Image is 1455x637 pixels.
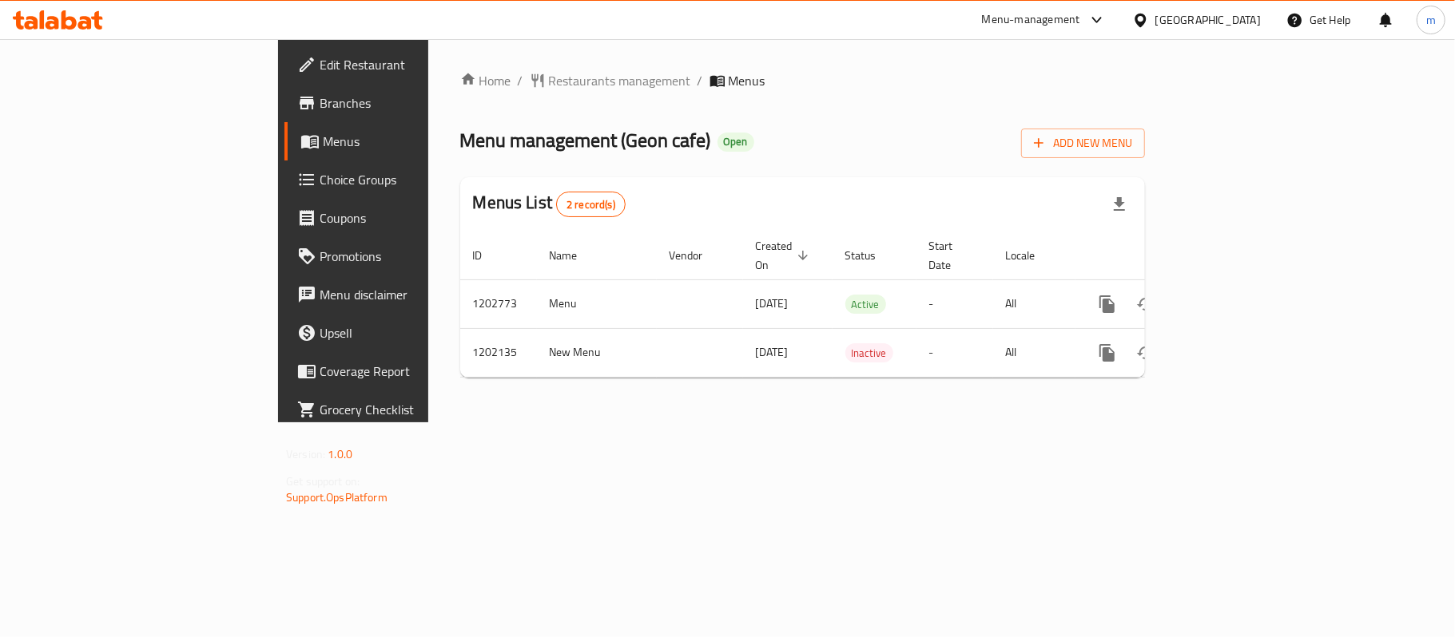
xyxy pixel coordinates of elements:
[320,93,508,113] span: Branches
[718,133,754,152] div: Open
[993,328,1075,377] td: All
[698,71,703,90] li: /
[756,342,789,362] span: [DATE]
[756,236,813,275] span: Created On
[473,246,503,265] span: ID
[982,10,1080,30] div: Menu-management
[845,246,897,265] span: Status
[670,246,724,265] span: Vendor
[286,471,360,492] span: Get support on:
[537,328,657,377] td: New Menu
[286,487,388,508] a: Support.OpsPlatform
[1155,11,1261,29] div: [GEOGRAPHIC_DATA]
[1021,129,1145,158] button: Add New Menu
[320,170,508,189] span: Choice Groups
[320,55,508,74] span: Edit Restaurant
[756,293,789,314] span: [DATE]
[1006,246,1056,265] span: Locale
[916,328,993,377] td: -
[1426,11,1436,29] span: m
[845,344,893,362] span: Inactive
[845,343,893,362] div: Inactive
[284,237,521,275] a: Promotions
[530,71,691,90] a: Restaurants management
[729,71,765,90] span: Menus
[323,132,508,151] span: Menus
[284,352,521,390] a: Coverage Report
[1127,334,1165,372] button: Change Status
[320,362,508,381] span: Coverage Report
[718,135,754,148] span: Open
[845,295,886,314] div: Active
[1100,185,1139,224] div: Export file
[284,199,521,237] a: Coupons
[320,323,508,342] span: Upsell
[284,45,521,84] a: Edit Restaurant
[550,246,598,265] span: Name
[460,71,1145,90] nav: breadcrumb
[1034,133,1132,153] span: Add New Menu
[549,71,691,90] span: Restaurants management
[845,295,886,314] span: Active
[284,122,521,160] a: Menus
[460,231,1254,378] table: enhanced table
[1088,334,1127,372] button: more
[537,279,657,328] td: Menu
[460,122,711,158] span: Menu management ( Geon cafe )
[286,444,325,465] span: Version:
[557,197,625,212] span: 2 record(s)
[1088,285,1127,323] button: more
[320,400,508,419] span: Grocery Checklist
[556,192,626,217] div: Total records count
[284,160,521,199] a: Choice Groups
[284,390,521,429] a: Grocery Checklist
[929,236,974,275] span: Start Date
[284,314,521,352] a: Upsell
[320,208,508,227] span: Coupons
[284,275,521,314] a: Menu disclaimer
[993,279,1075,328] td: All
[320,285,508,304] span: Menu disclaimer
[473,191,626,217] h2: Menus List
[1127,285,1165,323] button: Change Status
[284,84,521,122] a: Branches
[1075,231,1254,280] th: Actions
[320,247,508,266] span: Promotions
[916,279,993,328] td: -
[328,444,352,465] span: 1.0.0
